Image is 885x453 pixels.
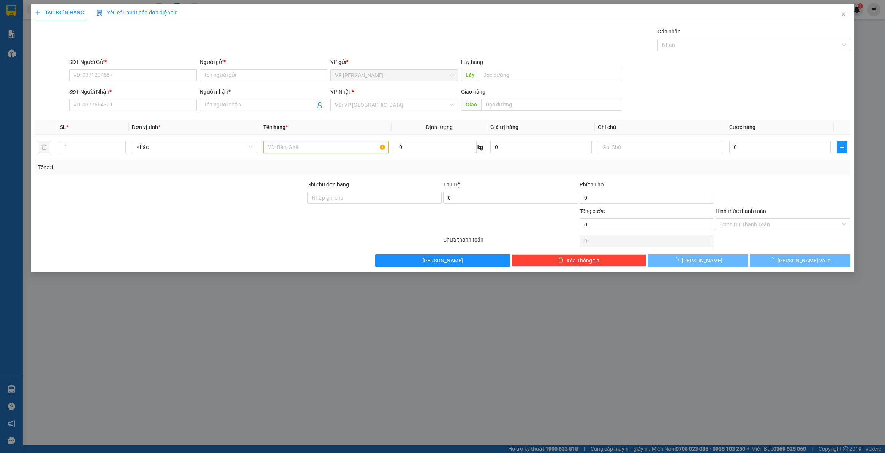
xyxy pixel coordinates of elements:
img: icon [96,10,103,16]
span: loading [673,257,682,263]
input: Ghi chú đơn hàng [307,192,442,204]
button: deleteXóa Thông tin [511,254,646,267]
input: Ghi Chú [597,141,723,153]
span: Tổng cước [579,208,604,214]
span: Lấy hàng [461,59,483,65]
div: Chưa thanh toán [442,235,578,249]
input: Dọc đường [479,69,621,81]
div: Người nhận [199,87,327,96]
button: plus [836,141,847,153]
span: Giao hàng [461,89,485,95]
div: Phí thu hộ [579,180,714,192]
input: 0 [490,141,591,153]
button: delete [38,141,50,153]
button: [PERSON_NAME] và In [750,254,850,267]
span: Xóa Thông tin [566,256,599,265]
label: Ghi chú đơn hàng [307,181,349,188]
input: VD: Bàn, Ghế [263,141,388,153]
span: Giá trị hàng [490,124,518,130]
span: Tên hàng [263,124,288,130]
span: loading [769,257,778,263]
span: VP Nam Dong [335,70,454,81]
label: Gán nhãn [657,29,680,35]
span: Giao [461,99,481,111]
span: Cước hàng [729,124,755,130]
button: [PERSON_NAME] [648,254,748,267]
span: SL [60,124,66,130]
span: Yêu cầu xuất hóa đơn điện tử [96,10,177,16]
div: SĐT Người Nhận [69,87,196,96]
span: [PERSON_NAME] và In [778,256,831,265]
span: [PERSON_NAME] [422,256,463,265]
span: kg [476,141,484,153]
span: Định lượng [426,124,453,130]
button: Close [833,4,854,25]
div: Người gửi [199,58,327,66]
span: [PERSON_NAME] [682,256,722,265]
input: Dọc đường [481,99,621,111]
span: VP Nhận [330,89,352,95]
span: plus [35,10,40,15]
th: Ghi chú [594,120,726,135]
button: [PERSON_NAME] [375,254,510,267]
span: close [840,11,846,17]
span: delete [558,257,563,264]
div: VP gửi [330,58,458,66]
span: TẠO ĐƠN HÀNG [35,10,84,16]
span: Đơn vị tính [131,124,160,130]
div: Tổng: 1 [38,163,341,172]
span: Khác [136,141,252,153]
span: user-add [317,102,323,108]
span: Lấy [461,69,479,81]
span: Thu Hộ [443,181,461,188]
div: SĐT Người Gửi [69,58,196,66]
span: plus [837,144,847,150]
label: Hình thức thanh toán [716,208,766,214]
